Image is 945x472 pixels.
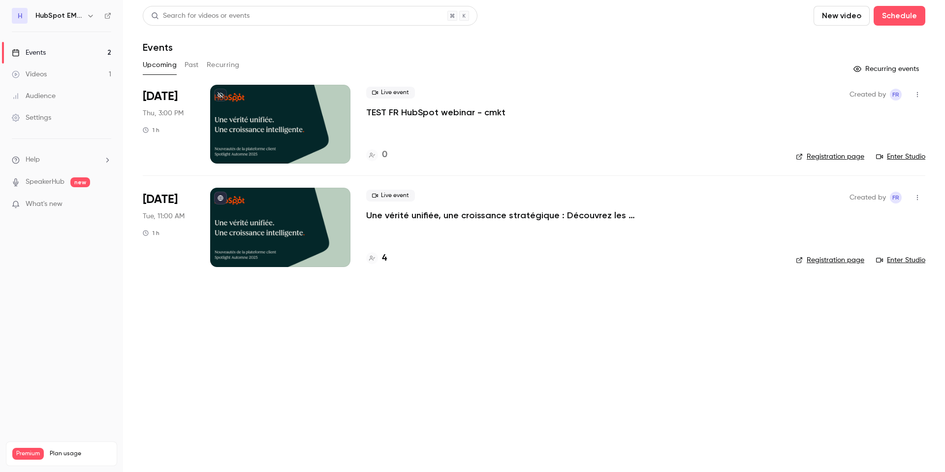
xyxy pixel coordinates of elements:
a: Une vérité unifiée, une croissance stratégique : Découvrez les nouveautés du Spotlight - Automne ... [366,209,661,221]
span: fR [892,89,899,101]
span: fabien Rabusseau [890,192,902,203]
div: Search for videos or events [151,11,250,21]
a: Registration page [796,255,864,265]
button: Recurring events [849,61,925,77]
a: Enter Studio [876,255,925,265]
span: new [70,177,90,187]
div: Videos [12,69,47,79]
div: Settings [12,113,51,123]
span: Created by [850,192,886,203]
h6: HubSpot EMEA FR [35,11,83,21]
h1: Events [143,41,173,53]
a: TEST FR HubSpot webinar - cmkt [366,106,505,118]
h4: 4 [382,252,387,265]
span: Live event [366,190,415,202]
span: H [18,11,22,21]
button: Schedule [874,6,925,26]
div: 1 h [143,229,159,237]
button: Past [185,57,199,73]
a: 4 [366,252,387,265]
a: SpeakerHub [26,177,64,187]
span: Live event [366,87,415,99]
h4: 0 [382,148,387,162]
span: [DATE] [143,89,178,104]
div: Oct 7 Tue, 11:00 AM (Europe/Paris) [143,188,194,267]
span: Plan usage [50,450,111,458]
span: Premium [12,448,44,460]
button: New video [814,6,870,26]
span: [DATE] [143,192,178,207]
span: Thu, 3:00 PM [143,108,184,118]
li: help-dropdown-opener [12,155,111,165]
span: Created by [850,89,886,101]
span: Tue, 11:00 AM [143,211,185,221]
button: Recurring [207,57,240,73]
a: 0 [366,148,387,162]
div: Events [12,48,46,58]
span: fabien Rabusseau [890,89,902,101]
a: Registration page [796,152,864,162]
div: 1 h [143,126,159,134]
a: Enter Studio [876,152,925,162]
span: What's new [26,199,63,209]
div: Sep 11 Thu, 3:00 PM (Europe/Paris) [143,85,194,164]
div: Audience [12,91,56,101]
button: Upcoming [143,57,177,73]
span: fR [892,192,899,203]
span: Help [26,155,40,165]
